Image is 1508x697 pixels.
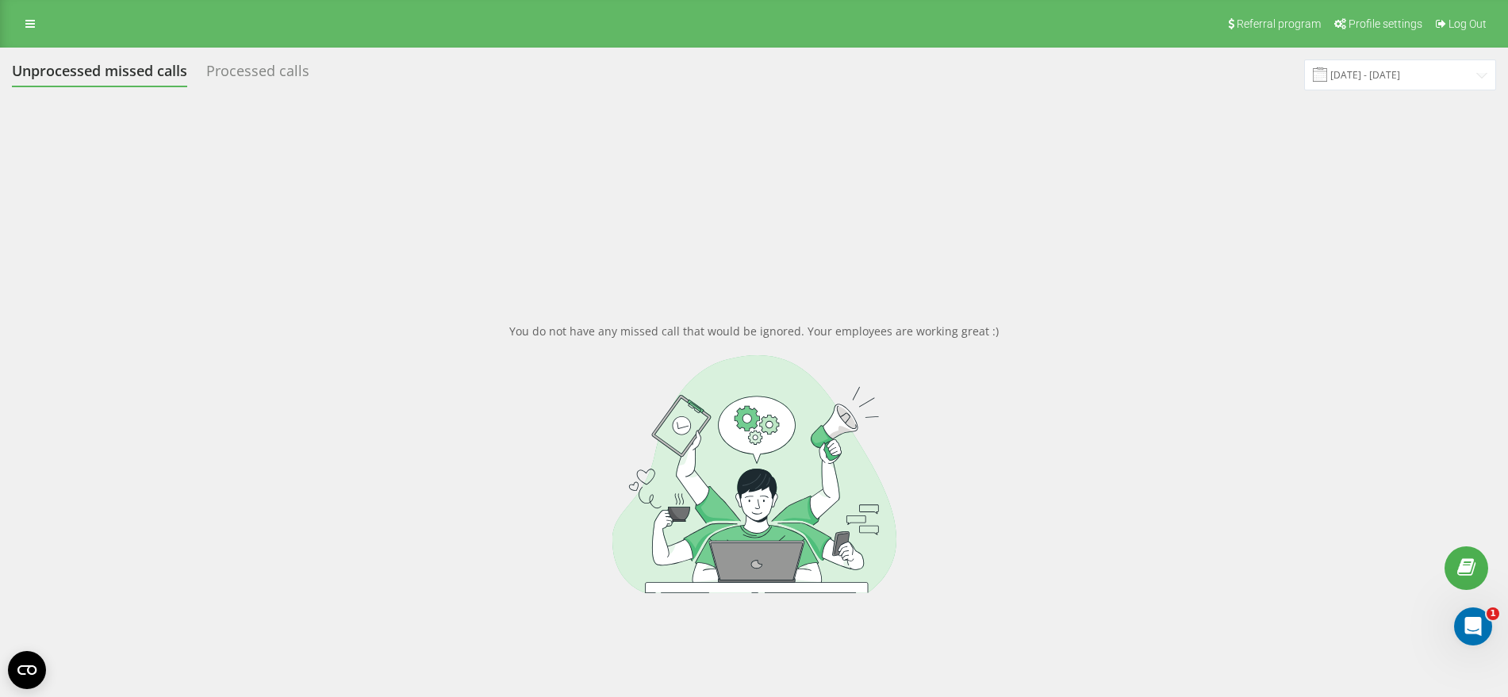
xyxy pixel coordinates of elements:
[1449,17,1487,30] span: Log Out
[12,63,187,87] div: Unprocessed missed calls
[1237,17,1321,30] span: Referral program
[1487,607,1499,620] span: 1
[206,63,309,87] div: Processed calls
[1349,17,1422,30] span: Profile settings
[1454,607,1492,645] iframe: Intercom live chat
[8,651,46,689] button: Open CMP widget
